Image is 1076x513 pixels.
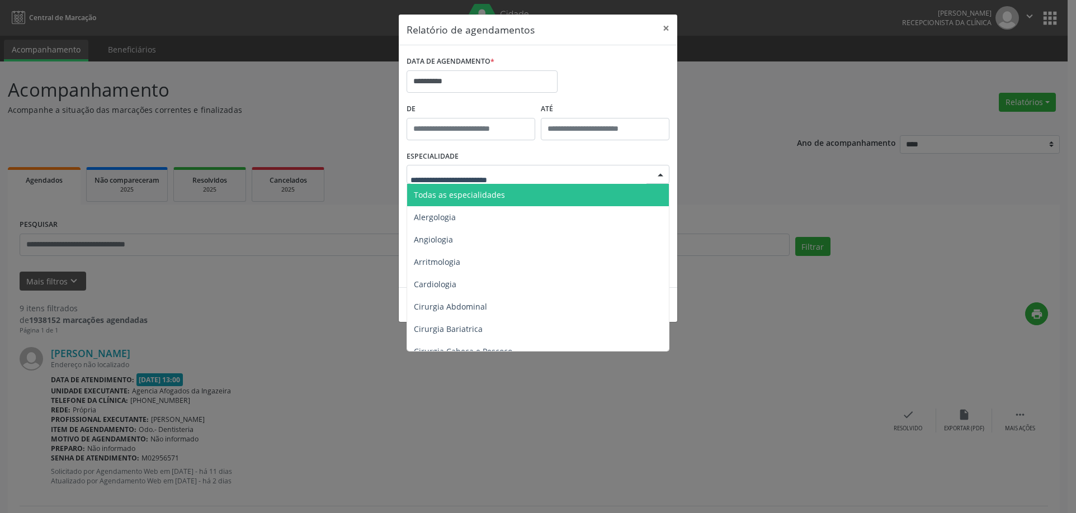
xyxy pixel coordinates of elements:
span: Cirurgia Bariatrica [414,324,483,334]
span: Todas as especialidades [414,189,505,200]
span: Cardiologia [414,279,456,289]
label: ESPECIALIDADE [407,148,459,165]
h5: Relatório de agendamentos [407,22,535,37]
span: Cirurgia Abdominal [414,301,487,312]
span: Angiologia [414,234,453,245]
span: Alergologia [414,212,456,222]
span: Arritmologia [414,256,460,267]
label: ATÉ [541,101,669,118]
span: Cirurgia Cabeça e Pescoço [414,346,512,357]
label: De [407,101,535,118]
label: DATA DE AGENDAMENTO [407,53,494,70]
button: Close [655,15,677,42]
